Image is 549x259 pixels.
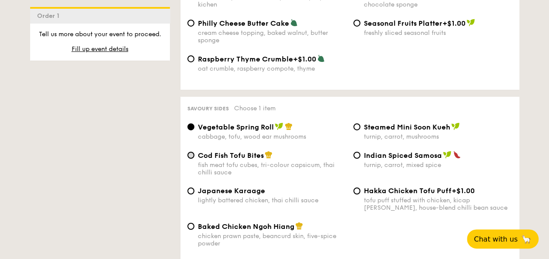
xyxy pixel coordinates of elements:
span: Chat with us [474,235,518,243]
span: Fill up event details [72,45,128,53]
img: icon-vegan.f8ff3823.svg [451,123,460,130]
div: chicken prawn paste, beancurd skin, five-spice powder [198,232,346,247]
img: icon-chef-hat.a58ddaea.svg [295,222,303,230]
div: turnip, carrot, mixed spice [364,161,512,169]
span: 🦙 [521,234,532,244]
span: Hakka Chicken Tofu Puff [364,187,452,195]
img: icon-vegetarian.fe4039eb.svg [317,55,325,62]
input: Steamed Mini Soon Kuehturnip, carrot, mushrooms [353,123,360,130]
div: turnip, carrot, mushrooms [364,133,512,140]
span: +$1.00 [442,19,466,27]
span: Philly Cheese Butter Cake [198,19,289,27]
div: tofu puff stuffed with chicken, kicap [PERSON_NAME], house-blend chilli bean sauce [364,197,512,211]
div: oat crumble, raspberry compote, thyme [198,65,346,72]
span: Savoury sides [187,106,229,112]
button: Chat with us🦙 [467,229,539,249]
input: Indian Spiced Samosaturnip, carrot, mixed spice [353,152,360,159]
span: Order 1 [37,12,63,20]
img: icon-vegan.f8ff3823.svg [466,19,475,27]
span: +$1.00 [452,187,475,195]
img: icon-vegan.f8ff3823.svg [443,151,452,159]
input: Baked Chicken Ngoh Hiangchicken prawn paste, beancurd skin, five-spice powder [187,223,194,230]
input: Hakka Chicken Tofu Puff+$1.00tofu puff stuffed with chicken, kicap [PERSON_NAME], house-blend chi... [353,187,360,194]
span: Cod Fish Tofu Bites [198,151,264,160]
span: Japanese Karaage [198,187,265,195]
img: icon-vegetarian.fe4039eb.svg [290,19,298,27]
span: Seasonal Fruits Platter [364,19,442,27]
div: cream cheese topping, baked walnut, butter sponge [198,29,346,44]
div: freshly sliced seasonal fruits [364,29,512,37]
input: Philly Cheese Butter Cakecream cheese topping, baked walnut, butter sponge [187,20,194,27]
p: Tell us more about your event to proceed. [37,30,163,39]
input: Vegetable Spring Rollcabbage, tofu, wood ear mushrooms [187,123,194,130]
img: icon-spicy.37a8142b.svg [453,151,461,159]
input: Japanese Karaagelightly battered chicken, thai chilli sauce [187,187,194,194]
input: Cod Fish Tofu Bitesfish meat tofu cubes, tri-colour capsicum, thai chilli sauce [187,152,194,159]
input: Raspberry Thyme Crumble+$1.00oat crumble, raspberry compote, thyme [187,55,194,62]
span: Indian Spiced Samosa [364,151,442,160]
div: fish meat tofu cubes, tri-colour capsicum, thai chilli sauce [198,161,346,176]
div: lightly battered chicken, thai chilli sauce [198,197,346,204]
img: icon-chef-hat.a58ddaea.svg [285,123,293,130]
span: Vegetable Spring Roll [198,123,274,131]
span: Raspberry Thyme Crumble [198,55,293,63]
div: cabbage, tofu, wood ear mushrooms [198,133,346,140]
span: Steamed Mini Soon Kueh [364,123,450,131]
span: +$1.00 [293,55,316,63]
input: Seasonal Fruits Platter+$1.00freshly sliced seasonal fruits [353,20,360,27]
img: icon-vegan.f8ff3823.svg [275,123,283,130]
img: icon-chef-hat.a58ddaea.svg [265,151,273,159]
span: Baked Chicken Ngoh Hiang [198,222,294,231]
span: Choose 1 item [234,105,276,112]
